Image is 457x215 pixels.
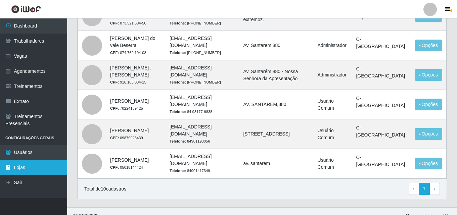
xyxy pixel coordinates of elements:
td: [PERSON_NAME] [106,119,166,149]
small: 84981193056 [170,139,210,143]
p: Total de 10 cadastros. [84,185,128,193]
button: Opções [415,158,442,169]
small: 916.103.034-15 [110,80,146,84]
td: Av. Santarem 880 [239,31,313,60]
li: C-[GEOGRAPHIC_DATA] [356,65,407,79]
small: [PHONE_NUMBER] [170,80,221,84]
li: C-[GEOGRAPHIC_DATA] [356,124,407,139]
small: 84991417349 [170,169,210,173]
span: › [434,186,436,191]
small: 05018144424 [110,165,143,169]
td: [PERSON_NAME] ;[PERSON_NAME] [106,60,166,90]
td: Administrador [314,31,352,60]
strong: Telefone: [170,169,186,173]
small: [PHONE_NUMBER] [170,51,221,55]
img: CoreUI Logo [11,5,41,13]
td: Usuário Comum [314,90,352,119]
button: Opções [415,69,442,81]
span: ‹ [413,186,415,191]
a: Previous [409,183,419,195]
td: [PERSON_NAME] do vale Beserra [106,31,166,60]
td: Av. Santarém 880 - Nossa Senhora da Apresentação [239,60,313,90]
small: 70224189425 [110,106,143,110]
td: [EMAIL_ADDRESS][DOMAIN_NAME] [166,119,239,149]
li: C-[GEOGRAPHIC_DATA] [356,154,407,168]
td: Usuário Comum [314,119,352,149]
td: av. santarem [239,149,313,178]
small: 09879926439 [110,136,143,140]
td: [EMAIL_ADDRESS][DOMAIN_NAME] [166,90,239,119]
strong: Telefone: [170,80,186,84]
td: [PERSON_NAME] [106,90,166,119]
small: 073.521.604-50 [110,21,146,25]
td: [EMAIL_ADDRESS][DOMAIN_NAME] [166,149,239,178]
li: C-[GEOGRAPHIC_DATA] [356,95,407,109]
td: [EMAIL_ADDRESS][DOMAIN_NAME] [166,31,239,60]
li: C-[GEOGRAPHIC_DATA] [356,36,407,50]
strong: CPF: [110,51,119,55]
strong: Telefone: [170,110,186,114]
nav: pagination [409,183,440,195]
td: Usuário Comum [314,149,352,178]
strong: CPF: [110,106,119,110]
strong: Telefone: [170,139,186,143]
strong: Telefone: [170,21,186,25]
small: 84 98177-9838 [170,110,212,114]
a: Next [429,183,440,195]
td: AV. SANTAREM,880 [239,90,313,119]
td: [PERSON_NAME] [106,149,166,178]
button: Opções [415,40,442,51]
strong: Telefone: [170,51,186,55]
strong: CPF: [110,136,119,140]
strong: CPF: [110,21,119,25]
button: Opções [415,128,442,140]
small: [PHONE_NUMBER] [170,21,221,25]
strong: CPF: [110,165,119,169]
strong: CPF: [110,80,119,84]
a: 1 [419,183,430,195]
small: 074.769.194-08 [110,51,146,55]
td: [EMAIL_ADDRESS][DOMAIN_NAME] [166,60,239,90]
td: [STREET_ADDRESS] [239,119,313,149]
td: Administrador [314,60,352,90]
button: Opções [415,99,442,110]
